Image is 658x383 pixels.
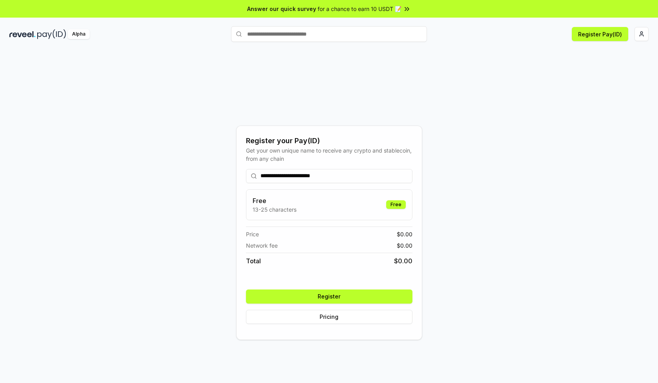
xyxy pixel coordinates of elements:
img: reveel_dark [9,29,36,39]
div: Alpha [68,29,90,39]
button: Register Pay(ID) [572,27,628,41]
div: Get your own unique name to receive any crypto and stablecoin, from any chain [246,146,412,163]
button: Pricing [246,310,412,324]
h3: Free [253,196,296,205]
span: $ 0.00 [397,241,412,250]
span: Total [246,256,261,266]
span: for a chance to earn 10 USDT 📝 [318,5,401,13]
img: pay_id [37,29,66,39]
button: Register [246,289,412,304]
span: Price [246,230,259,238]
div: Register your Pay(ID) [246,135,412,146]
span: Answer our quick survey [247,5,316,13]
span: $ 0.00 [397,230,412,238]
p: 13-25 characters [253,205,296,214]
span: Network fee [246,241,278,250]
span: $ 0.00 [394,256,412,266]
div: Free [386,200,406,209]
